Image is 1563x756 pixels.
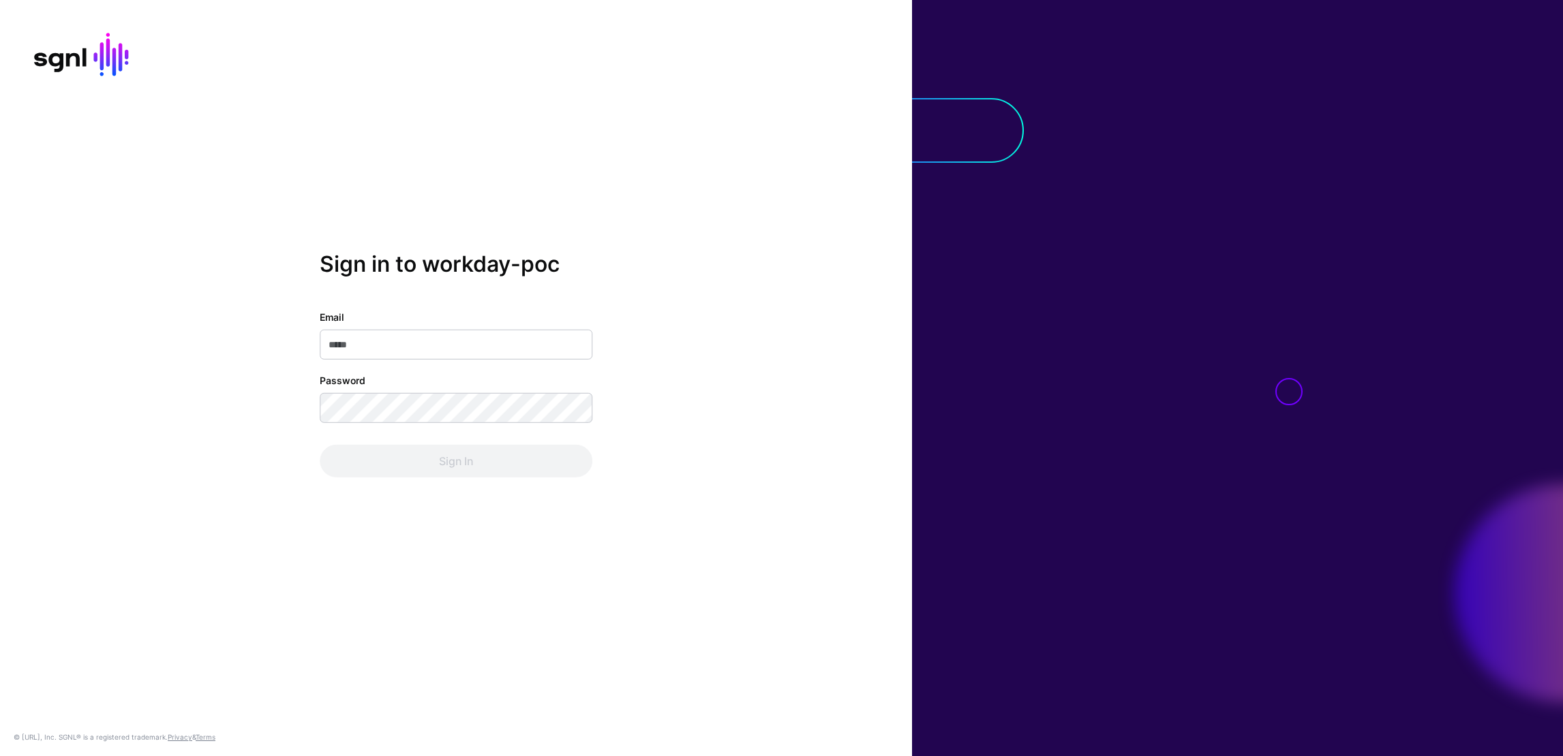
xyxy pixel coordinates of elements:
h2: Sign in to workday-poc [320,251,592,277]
label: Password [320,373,365,388]
a: Terms [196,733,215,741]
div: © [URL], Inc. SGNL® is a registered trademark. & [14,731,215,742]
a: Privacy [168,733,192,741]
label: Email [320,310,344,324]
